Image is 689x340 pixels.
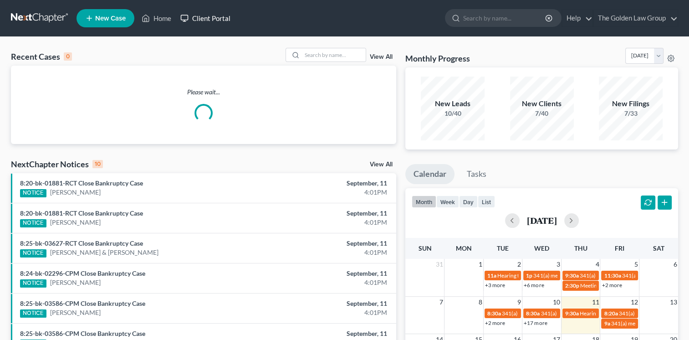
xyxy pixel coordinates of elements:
[271,248,387,257] div: 4:01PM
[271,218,387,227] div: 4:01PM
[615,244,624,252] span: Fri
[50,278,101,287] a: [PERSON_NAME]
[510,109,574,118] div: 7/40
[50,218,101,227] a: [PERSON_NAME]
[456,244,472,252] span: Mon
[552,297,561,308] span: 10
[580,282,681,289] span: Meeting of Creditors for [PERSON_NAME]
[92,160,103,168] div: 10
[527,216,557,225] h2: [DATE]
[421,109,485,118] div: 10/40
[137,10,176,26] a: Home
[502,310,590,317] span: 341(a) meeting for [PERSON_NAME]
[602,282,622,288] a: +2 more
[20,209,143,217] a: 8:20-bk-01881-RCT Close Bankruptcy Case
[593,10,678,26] a: The Golden Law Group
[412,196,436,208] button: month
[271,239,387,248] div: September, 11
[478,259,483,270] span: 1
[463,10,546,26] input: Search by name...
[419,244,432,252] span: Sun
[459,164,495,184] a: Tasks
[487,272,496,279] span: 11a
[633,259,639,270] span: 5
[541,310,628,317] span: 341(a) meeting for [PERSON_NAME]
[630,297,639,308] span: 12
[594,259,600,270] span: 4
[599,98,663,109] div: New Filings
[516,297,522,308] span: 9
[562,10,592,26] a: Help
[20,239,143,247] a: 8:25-bk-03627-RCT Close Bankruptcy Case
[604,272,621,279] span: 11:30a
[20,279,46,288] div: NOTICE
[533,272,621,279] span: 341(a) meeting for [PERSON_NAME]
[604,310,618,317] span: 8:20a
[20,299,145,307] a: 8:25-bk-03586-CPM Close Bankruptcy Case
[526,272,532,279] span: 1p
[271,299,387,308] div: September, 11
[64,52,72,61] div: 0
[50,188,101,197] a: [PERSON_NAME]
[497,272,568,279] span: Hearing for [PERSON_NAME]
[653,244,664,252] span: Sat
[524,319,547,326] a: +17 more
[436,196,459,208] button: week
[370,54,393,60] a: View All
[565,310,579,317] span: 9:30a
[478,297,483,308] span: 8
[20,330,145,337] a: 8:25-bk-03586-CPM Close Bankruptcy Case
[497,244,509,252] span: Tue
[405,164,454,184] a: Calendar
[20,269,145,277] a: 8:24-bk-02296-CPM Close Bankruptcy Case
[271,308,387,317] div: 4:01PM
[534,244,549,252] span: Wed
[370,161,393,168] a: View All
[556,259,561,270] span: 3
[271,188,387,197] div: 4:01PM
[176,10,235,26] a: Client Portal
[510,98,574,109] div: New Clients
[20,189,46,197] div: NOTICE
[485,319,505,326] a: +2 more
[599,109,663,118] div: 7/33
[271,329,387,338] div: September, 11
[439,297,444,308] span: 7
[50,248,158,257] a: [PERSON_NAME] & [PERSON_NAME]
[516,259,522,270] span: 2
[271,269,387,278] div: September, 11
[565,272,579,279] span: 9:30a
[20,219,46,227] div: NOTICE
[526,310,540,317] span: 8:30a
[591,297,600,308] span: 11
[580,272,668,279] span: 341(a) meeting for [PERSON_NAME]
[405,53,470,64] h3: Monthly Progress
[20,249,46,258] div: NOTICE
[478,196,495,208] button: list
[459,196,478,208] button: day
[574,244,587,252] span: Thu
[524,282,544,288] a: +6 more
[673,259,678,270] span: 6
[271,179,387,188] div: September, 11
[485,282,505,288] a: +3 more
[271,209,387,218] div: September, 11
[421,98,485,109] div: New Leads
[11,88,396,97] p: Please wait...
[11,51,72,62] div: Recent Cases
[669,297,678,308] span: 13
[487,310,501,317] span: 8:30a
[435,259,444,270] span: 31
[50,308,101,317] a: [PERSON_NAME]
[20,179,143,187] a: 8:20-bk-01881-RCT Close Bankruptcy Case
[11,159,103,170] div: NextChapter Notices
[565,282,579,289] span: 2:30p
[95,15,126,22] span: New Case
[604,320,610,327] span: 9a
[20,309,46,318] div: NOTICE
[302,48,366,62] input: Search by name...
[271,278,387,287] div: 4:01PM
